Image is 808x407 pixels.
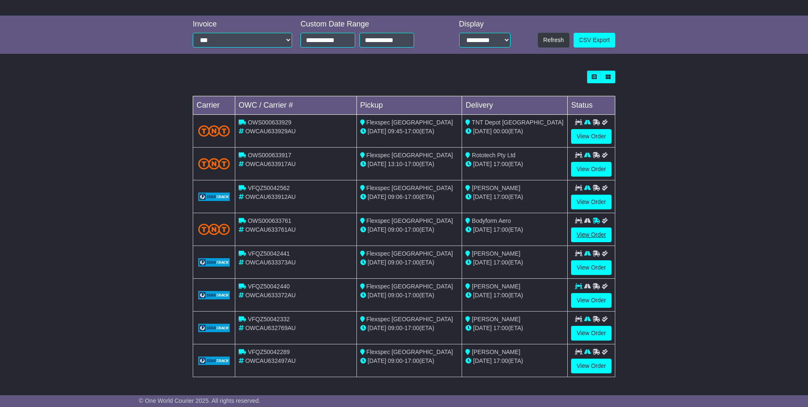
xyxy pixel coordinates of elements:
[34,54,75,59] div: Domain Overview
[388,193,403,200] span: 09:06
[404,128,419,135] span: 17:00
[388,259,403,266] span: 09:00
[248,283,290,290] span: VFQZ50042440
[13,22,20,29] img: website_grey.svg
[472,119,563,126] span: TNT Depot [GEOGRAPHIC_DATA]
[245,259,296,266] span: OWCAU633373AU
[459,20,510,29] div: Display
[245,226,296,233] span: OWCAU633761AU
[360,258,459,267] div: - (ETA)
[245,325,296,331] span: OWCAU632769AU
[193,96,235,115] td: Carrier
[404,161,419,167] span: 17:00
[300,20,436,29] div: Custom Date Range
[465,324,564,333] div: (ETA)
[360,225,459,234] div: - (ETA)
[245,161,296,167] span: OWCAU633917AU
[360,193,459,201] div: - (ETA)
[245,193,296,200] span: OWCAU633912AU
[235,96,357,115] td: OWC / Carrier #
[465,258,564,267] div: (ETA)
[248,217,292,224] span: OWS000633761
[571,227,611,242] a: View Order
[198,291,230,299] img: GetCarrierServiceLogo
[367,217,453,224] span: Flexspec [GEOGRAPHIC_DATA]
[248,119,292,126] span: OWS000633929
[94,54,139,59] div: Keywords by Traffic
[571,162,611,177] a: View Order
[473,128,492,135] span: [DATE]
[404,193,419,200] span: 17:00
[388,292,403,299] span: 09:00
[472,349,520,355] span: [PERSON_NAME]
[360,324,459,333] div: - (ETA)
[493,357,508,364] span: 17:00
[388,226,403,233] span: 09:00
[367,119,453,126] span: Flexspec [GEOGRAPHIC_DATA]
[198,193,230,201] img: GetCarrierServiceLogo
[368,161,386,167] span: [DATE]
[360,357,459,365] div: - (ETA)
[85,53,92,60] img: tab_keywords_by_traffic_grey.svg
[571,195,611,209] a: View Order
[388,128,403,135] span: 09:45
[388,325,403,331] span: 09:00
[360,291,459,300] div: - (ETA)
[356,96,462,115] td: Pickup
[404,292,419,299] span: 17:00
[360,127,459,136] div: - (ETA)
[473,357,492,364] span: [DATE]
[465,291,564,300] div: (ETA)
[245,292,296,299] span: OWCAU633372AU
[571,293,611,308] a: View Order
[472,217,511,224] span: Bodyform Aero
[368,292,386,299] span: [DATE]
[367,316,453,322] span: Flexspec [GEOGRAPHIC_DATA]
[367,250,453,257] span: Flexspec [GEOGRAPHIC_DATA]
[198,125,230,137] img: TNT_Domestic.png
[472,152,516,159] span: Rototech Pty Ltd
[248,316,290,322] span: VFQZ50042332
[388,357,403,364] span: 09:00
[473,259,492,266] span: [DATE]
[571,129,611,144] a: View Order
[367,152,453,159] span: Flexspec [GEOGRAPHIC_DATA]
[571,260,611,275] a: View Order
[404,226,419,233] span: 17:00
[248,250,290,257] span: VFQZ50042441
[248,185,290,191] span: VFQZ50042562
[465,193,564,201] div: (ETA)
[465,357,564,365] div: (ETA)
[538,33,569,48] button: Refresh
[465,127,564,136] div: (ETA)
[465,160,564,169] div: (ETA)
[198,224,230,235] img: TNT_Domestic.png
[473,226,492,233] span: [DATE]
[245,357,296,364] span: OWCAU632497AU
[574,33,615,48] a: CSV Export
[388,161,403,167] span: 13:10
[367,185,453,191] span: Flexspec [GEOGRAPHIC_DATA]
[473,325,492,331] span: [DATE]
[465,225,564,234] div: (ETA)
[367,349,453,355] span: Flexspec [GEOGRAPHIC_DATA]
[368,128,386,135] span: [DATE]
[24,13,41,20] div: v 4.0.25
[493,292,508,299] span: 17:00
[404,325,419,331] span: 17:00
[198,158,230,169] img: TNT_Domestic.png
[472,316,520,322] span: [PERSON_NAME]
[248,349,290,355] span: VFQZ50042289
[473,161,492,167] span: [DATE]
[404,259,419,266] span: 17:00
[571,359,611,373] a: View Order
[13,13,20,20] img: logo_orange.svg
[473,193,492,200] span: [DATE]
[22,22,93,29] div: Domain: [DOMAIN_NAME]
[198,357,230,365] img: GetCarrierServiceLogo
[367,283,453,290] span: Flexspec [GEOGRAPHIC_DATA]
[368,193,386,200] span: [DATE]
[193,20,292,29] div: Invoice
[248,152,292,159] span: OWS000633917
[368,226,386,233] span: [DATE]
